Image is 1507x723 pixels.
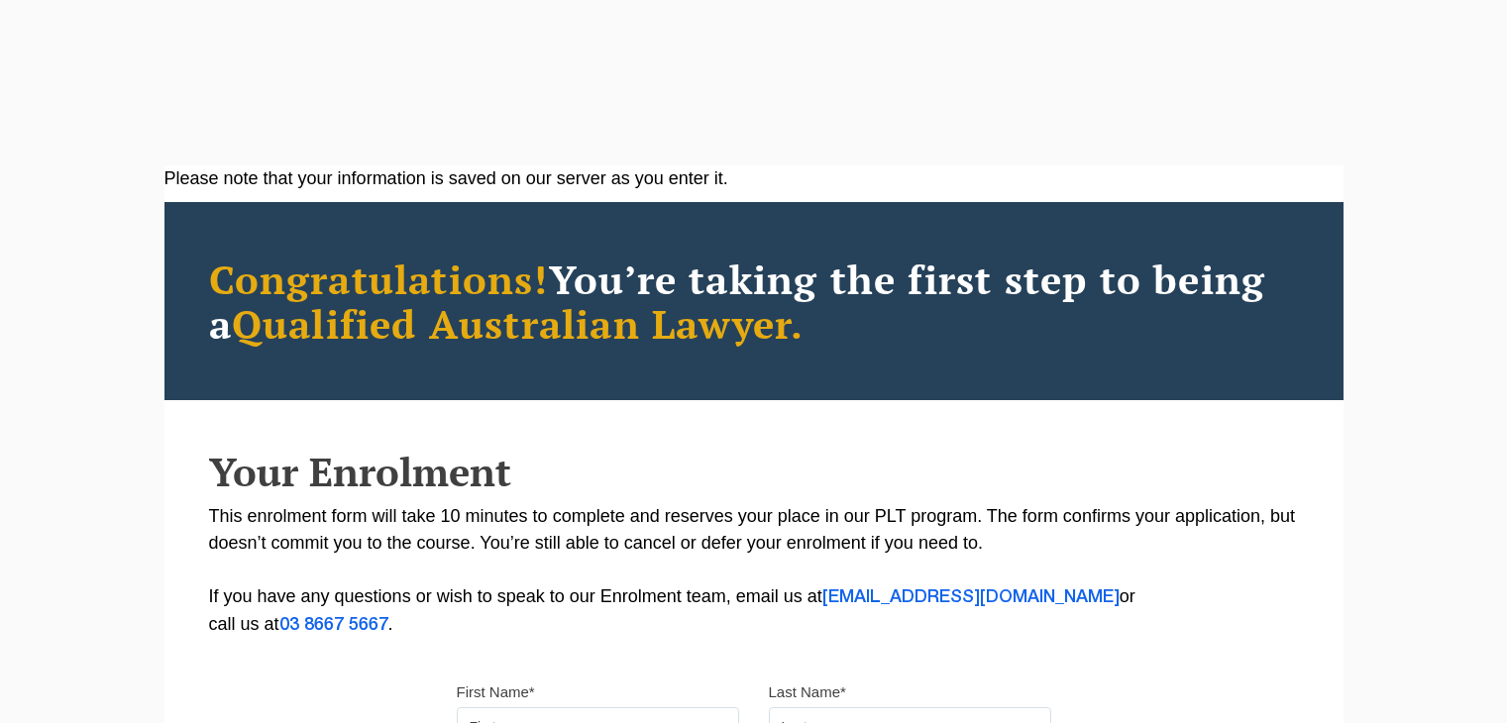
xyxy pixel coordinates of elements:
[232,297,805,350] span: Qualified Australian Lawyer.
[209,503,1299,639] p: This enrolment form will take 10 minutes to complete and reserves your place in our PLT program. ...
[457,682,535,702] label: First Name*
[279,617,388,633] a: 03 8667 5667
[209,253,549,305] span: Congratulations!
[769,682,846,702] label: Last Name*
[209,450,1299,493] h2: Your Enrolment
[209,257,1299,346] h2: You’re taking the first step to being a
[164,165,1344,192] div: Please note that your information is saved on our server as you enter it.
[822,589,1120,605] a: [EMAIL_ADDRESS][DOMAIN_NAME]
